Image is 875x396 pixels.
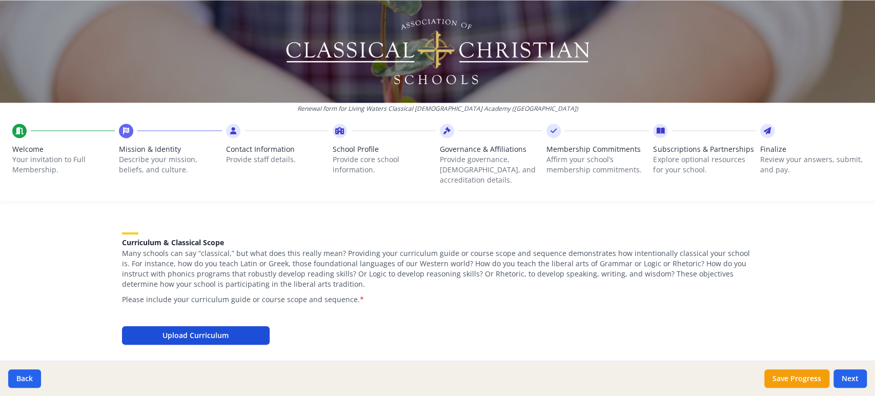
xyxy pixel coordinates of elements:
[122,294,754,305] p: Please include your curriculum guide or course scope and sequence.
[333,144,435,154] span: School Profile
[653,144,756,154] span: Subscriptions & Partnerships
[226,144,329,154] span: Contact Information
[833,369,867,388] button: Next
[760,144,863,154] span: Finalize
[122,326,270,345] button: Upload Curriculum
[546,154,649,175] p: Affirm your school’s membership commitments.
[122,239,754,246] h5: Curriculum & Classical Scope
[440,144,542,154] span: Governance & Affiliations
[653,154,756,175] p: Explore optional resources for your school.
[333,154,435,175] p: Provide core school information.
[8,369,41,388] button: Back
[764,369,829,388] button: Save Progress
[12,154,115,175] p: Your invitation to Full Membership.
[119,154,221,175] p: Describe your mission, beliefs, and culture.
[760,154,863,175] p: Review your answers, submit, and pay.
[226,154,329,165] p: Provide staff details.
[546,144,649,154] span: Membership Commitments
[12,144,115,154] span: Welcome
[440,154,542,185] p: Provide governance, [DEMOGRAPHIC_DATA], and accreditation details.
[122,248,754,289] p: Many schools can say “classical,” but what does this really mean? Providing your curriculum guide...
[284,15,591,87] img: Logo
[119,144,221,154] span: Mission & Identity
